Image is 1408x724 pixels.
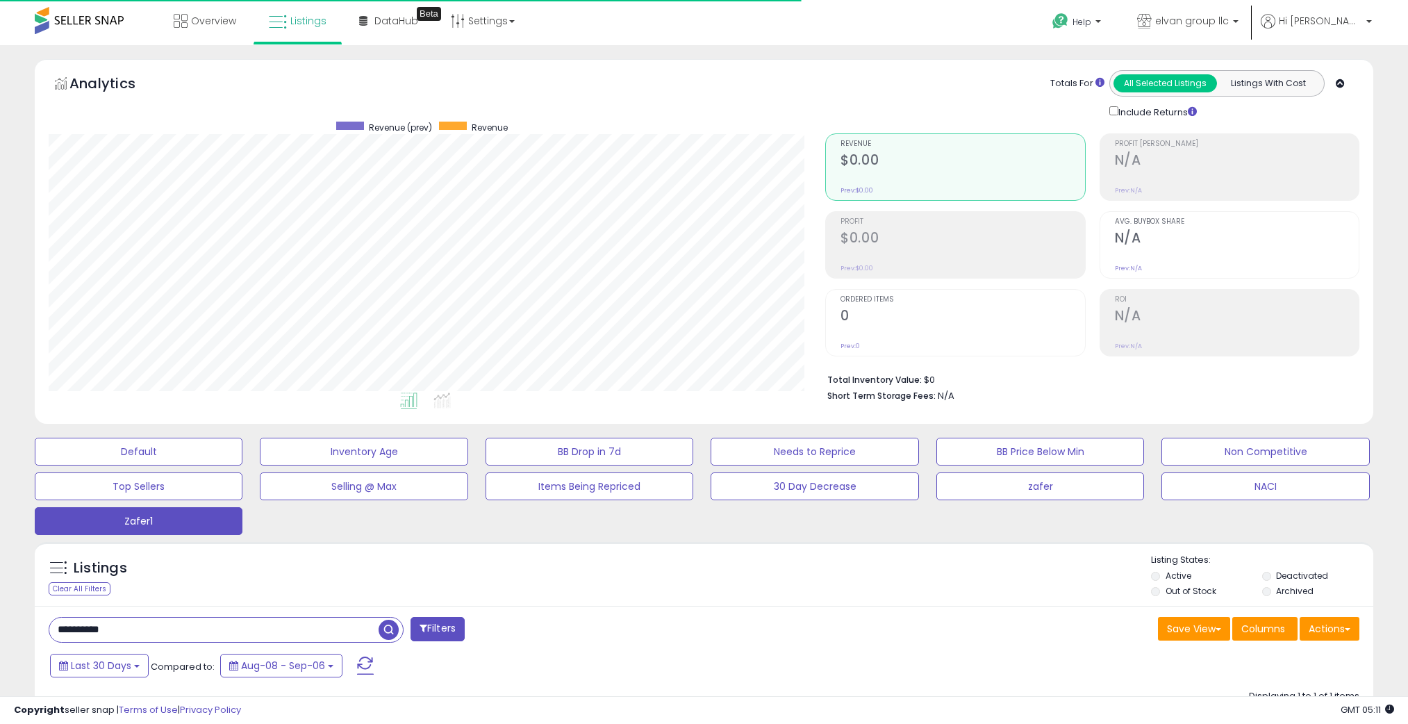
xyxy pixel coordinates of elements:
a: Terms of Use [119,703,178,716]
h2: N/A [1115,152,1359,171]
small: Prev: $0.00 [840,186,873,195]
div: Tooltip anchor [417,7,441,21]
div: Include Returns [1099,104,1214,120]
span: elvan group llc [1155,14,1229,28]
span: Revenue [840,140,1084,148]
button: 30 Day Decrease [711,472,918,500]
li: $0 [827,370,1349,387]
span: Last 30 Days [71,659,131,673]
span: Hi [PERSON_NAME] [1279,14,1362,28]
button: All Selected Listings [1113,74,1217,92]
a: Help [1041,2,1115,45]
button: BB Price Below Min [936,438,1144,466]
button: Zafer1 [35,507,242,535]
span: N/A [938,389,954,402]
span: Help [1072,16,1091,28]
span: Profit [PERSON_NAME] [1115,140,1359,148]
b: Total Inventory Value: [827,374,922,386]
button: zafer [936,472,1144,500]
h5: Analytics [69,74,163,97]
span: Revenue (prev) [369,122,432,133]
span: Avg. Buybox Share [1115,218,1359,226]
h2: $0.00 [840,230,1084,249]
button: Top Sellers [35,472,242,500]
h2: $0.00 [840,152,1084,171]
span: Aug-08 - Sep-06 [241,659,325,673]
div: seller snap | | [14,704,241,717]
span: Listings [290,14,326,28]
b: Short Term Storage Fees: [827,390,936,402]
button: Inventory Age [260,438,467,466]
div: Clear All Filters [49,582,110,595]
small: Prev: N/A [1115,342,1142,350]
span: ROI [1115,296,1359,304]
a: Privacy Policy [180,703,241,716]
div: Totals For [1050,77,1104,90]
div: Displaying 1 to 1 of 1 items [1249,690,1359,703]
h5: Listings [74,559,127,578]
button: Items Being Repriced [486,472,693,500]
button: Columns [1232,617,1298,641]
span: Columns [1241,622,1285,636]
label: Active [1166,570,1191,582]
button: NACI [1161,472,1369,500]
span: DataHub [374,14,418,28]
button: Last 30 Days [50,654,149,677]
small: Prev: N/A [1115,264,1142,272]
strong: Copyright [14,703,65,716]
button: Save View [1158,617,1230,641]
span: Revenue [472,122,508,133]
button: Actions [1300,617,1359,641]
small: Prev: 0 [840,342,860,350]
small: Prev: $0.00 [840,264,873,272]
h2: 0 [840,308,1084,327]
button: Non Competitive [1161,438,1369,466]
small: Prev: N/A [1115,186,1142,195]
button: Listings With Cost [1216,74,1320,92]
span: Overview [191,14,236,28]
a: Hi [PERSON_NAME] [1261,14,1372,45]
label: Deactivated [1276,570,1328,582]
button: Aug-08 - Sep-06 [220,654,342,677]
p: Listing States: [1151,554,1373,567]
button: Needs to Reprice [711,438,918,466]
button: BB Drop in 7d [486,438,693,466]
h2: N/A [1115,230,1359,249]
span: 2025-10-8 05:11 GMT [1341,703,1394,716]
button: Selling @ Max [260,472,467,500]
label: Archived [1276,585,1314,597]
span: Ordered Items [840,296,1084,304]
span: Profit [840,218,1084,226]
h2: N/A [1115,308,1359,327]
span: Compared to: [151,660,215,673]
label: Out of Stock [1166,585,1216,597]
i: Get Help [1052,13,1069,30]
button: Default [35,438,242,466]
button: Filters [411,617,465,641]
